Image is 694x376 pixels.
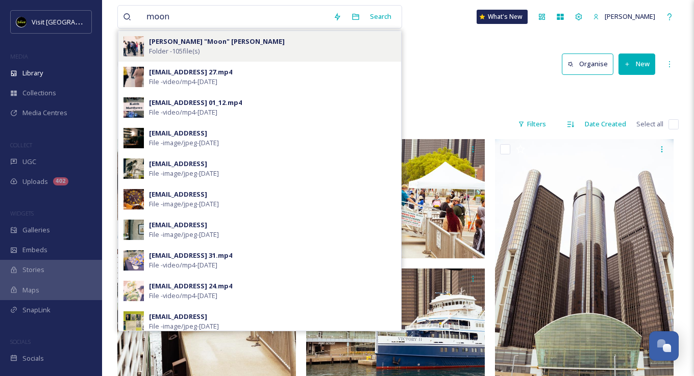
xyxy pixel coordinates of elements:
[649,331,679,361] button: Open Chat
[149,46,200,56] span: Folder - 105 file(s)
[636,119,663,129] span: Select all
[10,209,34,217] span: WIDGETS
[117,119,141,129] span: 189 file s
[149,190,207,199] div: [EMAIL_ADDRESS]
[149,281,232,291] div: [EMAIL_ADDRESS] 24.mp4
[588,7,660,26] a: [PERSON_NAME]
[149,199,219,209] span: File - image/jpeg - [DATE]
[149,260,217,270] span: File - video/mp4 - [DATE]
[365,7,396,26] div: Search
[123,189,144,209] img: f885929c-a63d-4231-a7fa-888b2a91e5a6.jpg
[22,157,36,167] span: UGC
[22,68,43,78] span: Library
[149,77,217,87] span: File - video/mp4 - [DATE]
[149,220,207,230] div: [EMAIL_ADDRESS]
[53,177,68,185] div: 402
[149,169,219,178] span: File - image/jpeg - [DATE]
[149,251,232,260] div: [EMAIL_ADDRESS] 31.mp4
[123,97,144,118] img: 98792f67-a10c-4456-b853-7d36507bb81e.jpg
[149,312,207,321] div: [EMAIL_ADDRESS]
[123,67,144,87] img: b2fb5ec9-a83c-4584-b250-28f969f89c55.jpg
[22,177,48,186] span: Uploads
[513,114,551,134] div: Filters
[149,291,217,301] span: File - video/mp4 - [DATE]
[32,17,111,26] span: Visit [GEOGRAPHIC_DATA]
[149,67,232,77] div: [EMAIL_ADDRESS] 27.mp4
[22,285,39,295] span: Maps
[123,158,144,179] img: 08f3c2bb-2133-4031-9dc8-6727472b8ebb.jpg
[10,52,28,60] span: MEDIA
[149,108,217,117] span: File - video/mp4 - [DATE]
[22,88,56,98] span: Collections
[10,338,31,345] span: SOCIALS
[22,225,50,235] span: Galleries
[123,128,144,148] img: 8d8e79bd-4263-43dc-9b8c-71274c3feca8.jpg
[22,305,51,315] span: SnapLink
[149,321,219,331] span: File - image/jpeg - [DATE]
[123,250,144,271] img: d5eeffd3-99df-4229-8ff6-e2904f220d16.jpg
[16,17,27,27] img: VISIT%20DETROIT%20LOGO%20-%20BLACK%20BACKGROUND.png
[149,138,219,148] span: File - image/jpeg - [DATE]
[149,98,242,108] div: [EMAIL_ADDRESS] 01_12.mp4
[149,37,285,46] strong: [PERSON_NAME] "Moon" [PERSON_NAME]
[149,230,219,239] span: File - image/jpeg - [DATE]
[477,10,528,24] a: What's New
[123,36,144,57] img: 9749a2e9-6125-4339-84f2-628ed4a7c936.jpg
[618,53,655,74] button: New
[562,53,618,74] a: Organise
[605,12,655,21] span: [PERSON_NAME]
[22,354,44,363] span: Socials
[22,245,47,255] span: Embeds
[123,311,144,332] img: fe1734af-a057-42b7-863d-5a9ea5b87f90.jpg
[149,128,207,138] div: [EMAIL_ADDRESS]
[580,114,631,134] div: Date Created
[141,6,328,28] input: Search your library
[22,108,67,118] span: Media Centres
[123,220,144,240] img: 17073f62-72fa-440a-aeb7-3c63c49c91dc.jpg
[562,53,613,74] button: Organise
[10,141,32,149] span: COLLECT
[123,281,144,301] img: 6f348987-e81c-4c77-adc4-ac4f340885b9.jpg
[22,265,44,275] span: Stories
[149,159,207,169] div: [EMAIL_ADDRESS]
